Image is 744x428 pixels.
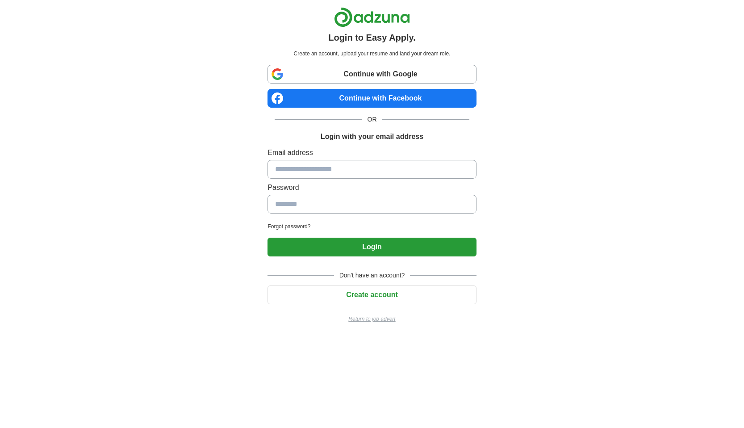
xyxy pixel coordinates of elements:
[268,315,476,323] a: Return to job advert
[328,31,416,44] h1: Login to Easy Apply.
[269,50,474,58] p: Create an account, upload your resume and land your dream role.
[268,285,476,304] button: Create account
[334,7,410,27] img: Adzuna logo
[268,291,476,298] a: Create account
[268,147,476,158] label: Email address
[268,89,476,108] a: Continue with Facebook
[334,271,410,280] span: Don't have an account?
[268,182,476,193] label: Password
[268,238,476,256] button: Login
[268,65,476,84] a: Continue with Google
[321,131,423,142] h1: Login with your email address
[362,115,382,124] span: OR
[268,222,476,231] a: Forgot password?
